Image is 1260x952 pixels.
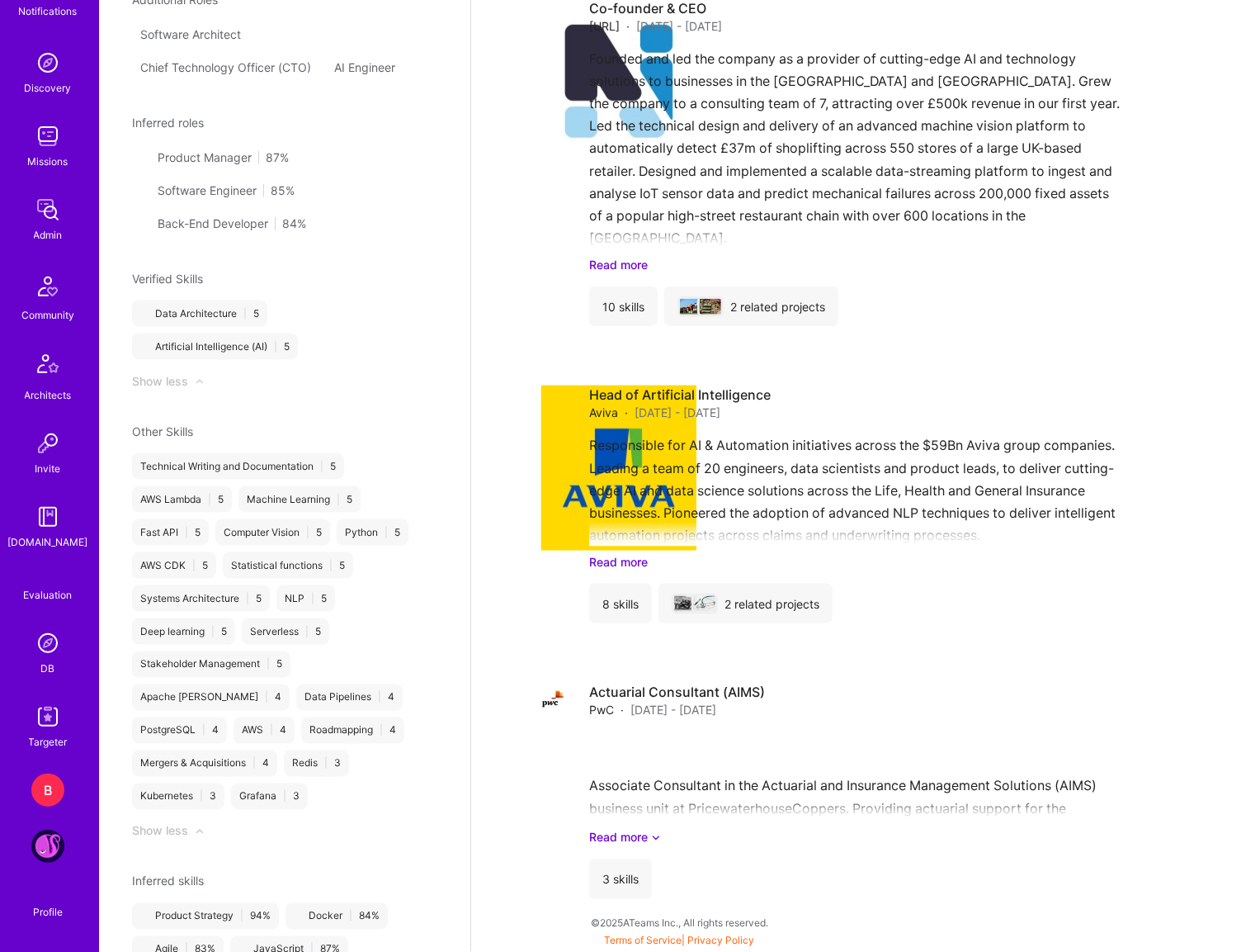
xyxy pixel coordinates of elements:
div: Statistical functions 5 [223,552,353,579]
span: | [246,592,249,605]
span: Inferred roles [132,116,204,130]
span: | [240,910,243,923]
div: Data Architecture 5 [132,301,267,327]
h4: Actuarial Consultant (AIMS) [589,683,765,701]
div: Kubernetes 3 [132,784,224,810]
span: · [626,17,630,35]
span: | [265,691,268,704]
a: Read more [589,256,1195,273]
div: Deep learning 5 [132,618,235,645]
div: DB [41,660,55,677]
span: [URL] [589,17,620,35]
div: AWS Lambda 5 [132,486,232,513]
img: admin teamwork [31,193,64,226]
span: | [267,658,270,671]
div: Mergers & Acquisitions 4 [132,751,277,777]
span: PwC [589,701,614,718]
span: | [324,757,328,770]
img: ngenius.ai [700,299,721,315]
img: Company logo [536,386,701,551]
div: Profile [33,903,63,919]
a: Privacy Policy [688,935,755,947]
span: | [208,493,211,506]
div: Missions [28,153,68,170]
div: Apache [PERSON_NAME] 4 [132,684,290,711]
a: Terms of Service [605,935,682,947]
div: Machine Learning 5 [238,486,361,513]
div: 2 related projects [658,584,833,623]
div: Python 5 [337,519,408,546]
span: | [243,307,247,320]
i: icon ATeamGray [140,309,150,319]
img: teamwork [31,120,64,153]
div: Redis 3 [284,751,349,777]
div: 3 skills [589,860,652,899]
img: discovery [31,46,64,79]
img: Aviva [674,596,696,613]
span: | [202,724,205,737]
div: Serverless 5 [242,618,329,645]
span: | [274,340,277,353]
span: · [621,701,624,718]
i: icon StarsPurple [140,185,152,197]
img: Admin Search [31,627,64,660]
div: Discovery [25,79,72,97]
img: Kraken: Delivery and Migration Agentic Platform [31,830,64,863]
span: | [192,559,196,572]
span: | [200,790,203,803]
span: [DATE] - [DATE] [635,404,720,421]
i: icon SelectionTeam [42,574,54,586]
span: | [252,757,256,770]
div: B [31,774,64,807]
div: Show less [132,823,188,840]
img: Architects [28,347,68,386]
div: Community [21,306,74,324]
div: Roadmapping 4 [301,718,404,744]
div: Fast API 5 [132,519,209,546]
div: Grafana 3 [231,784,308,810]
div: Chief Technology Officer (CTO) [132,54,319,81]
span: | [185,526,188,539]
a: Read more [589,829,1195,846]
i: icon StarsPurple [294,912,304,921]
div: Show less [132,373,188,390]
div: Notifications [19,2,78,20]
img: Community [28,267,68,306]
span: Inferred skills [132,874,204,888]
span: | [385,526,388,539]
div: AWS CDK 5 [132,552,216,579]
i: icon ArrowDownSecondaryDark [651,829,661,846]
div: 2 related projects [664,287,838,326]
span: | [378,691,381,704]
a: Kraken: Delivery and Migration Agentic Platform [27,830,68,863]
div: Invite [35,460,61,477]
i: icon StarsPurple [140,152,152,163]
span: | [306,526,309,539]
span: | [337,493,340,506]
div: [DOMAIN_NAME] [8,533,88,551]
span: · [625,404,628,421]
div: Software Architect [132,21,249,48]
div: Software Engineer 85% [132,178,303,204]
span: | [311,592,314,605]
span: | [305,625,309,638]
span: | [329,559,333,572]
div: Product Strategy 94 % [132,903,279,930]
div: Stakeholder Management 5 [132,651,290,678]
div: Architects [25,386,72,404]
span: | [211,625,215,638]
img: Company logo [536,683,569,716]
img: ngenius.ai [680,299,701,315]
div: 8 skills [589,584,652,623]
span: | [320,460,323,473]
span: [DATE] - [DATE] [636,17,722,35]
div: Computer Vision 5 [215,519,330,546]
div: Back-End Developer 84% [132,211,314,237]
i: icon ATeamGray [140,342,150,352]
div: AI Engineer [326,54,403,81]
h4: Head of Artificial Intelligence [589,386,771,404]
div: Product Manager 87% [132,144,297,171]
div: Artificial Intelligence (AI) 5 [132,334,298,360]
a: Read more [589,553,1195,571]
div: Admin [34,226,63,244]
